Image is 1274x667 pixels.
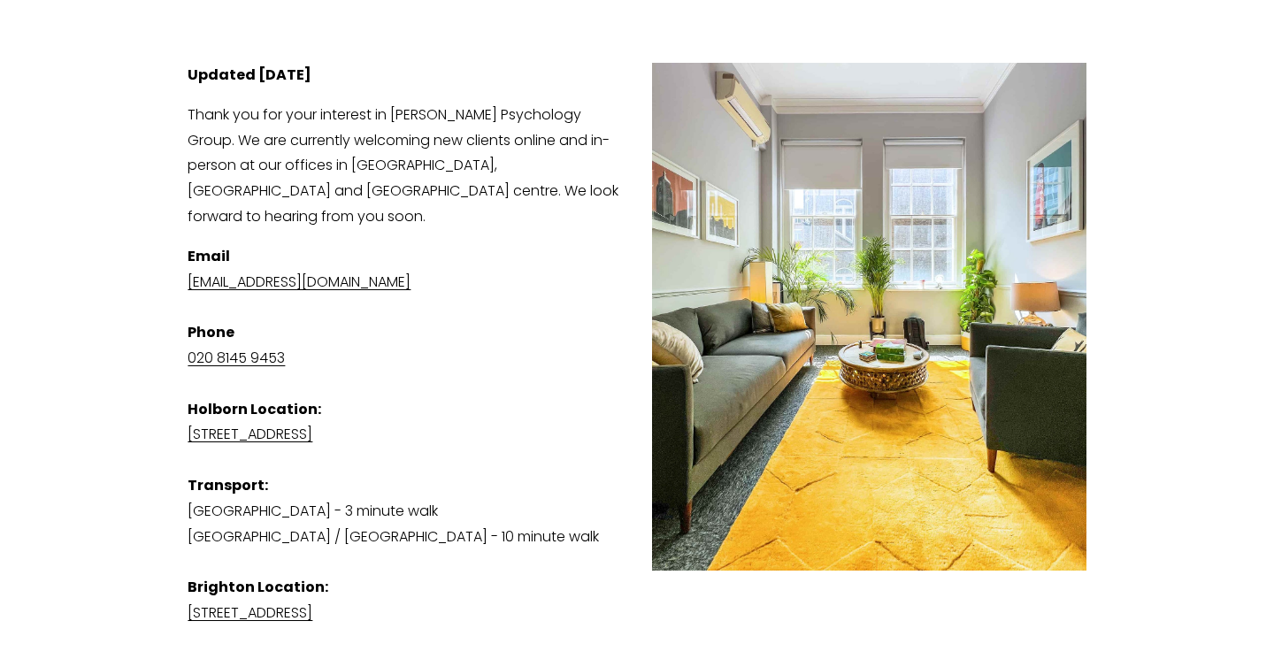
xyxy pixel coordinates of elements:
strong: Brighton Location: [188,577,328,597]
strong: Updated [DATE] [188,65,311,85]
strong: Holborn Location: [188,399,321,419]
strong: Phone [188,322,234,342]
p: [GEOGRAPHIC_DATA] - 3 minute walk [GEOGRAPHIC_DATA] / [GEOGRAPHIC_DATA] - 10 minute walk [188,244,1086,626]
a: [STREET_ADDRESS] [188,424,312,444]
a: [STREET_ADDRESS] [188,602,312,623]
a: 020 8145 9453 [188,348,285,368]
p: Thank you for your interest in [PERSON_NAME] Psychology Group. We are currently welcoming new cli... [188,103,1086,230]
strong: Email [188,246,230,266]
strong: Transport: [188,475,268,495]
a: [EMAIL_ADDRESS][DOMAIN_NAME] [188,272,411,292]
